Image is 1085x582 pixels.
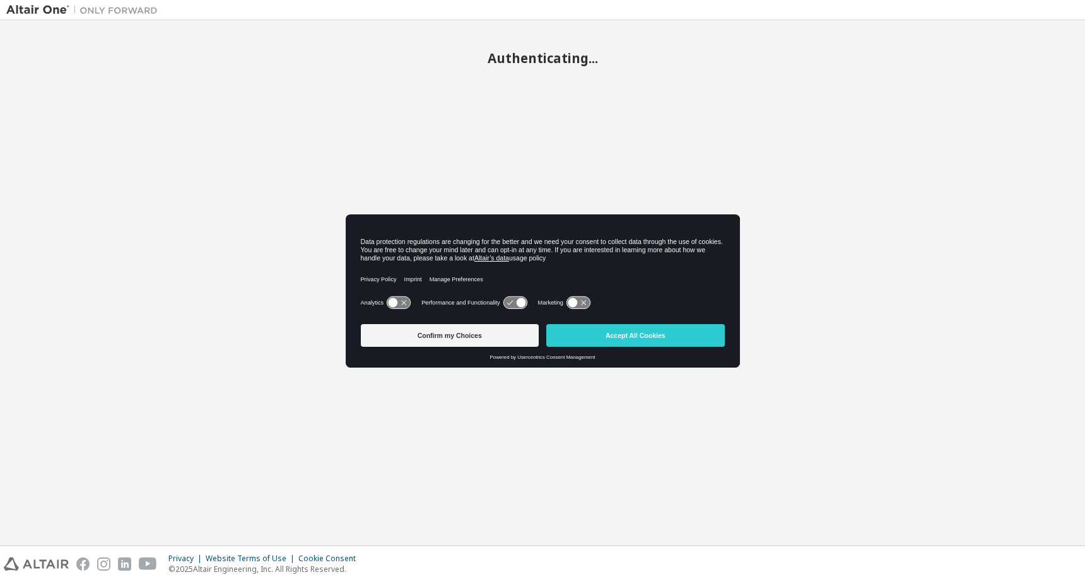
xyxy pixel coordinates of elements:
img: instagram.svg [97,557,110,571]
h2: Authenticating... [6,50,1079,66]
p: © 2025 Altair Engineering, Inc. All Rights Reserved. [168,564,363,574]
div: Cookie Consent [298,554,363,564]
div: Website Terms of Use [206,554,298,564]
img: facebook.svg [76,557,90,571]
div: Privacy [168,554,206,564]
img: Altair One [6,4,164,16]
img: linkedin.svg [118,557,131,571]
img: altair_logo.svg [4,557,69,571]
img: youtube.svg [139,557,157,571]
